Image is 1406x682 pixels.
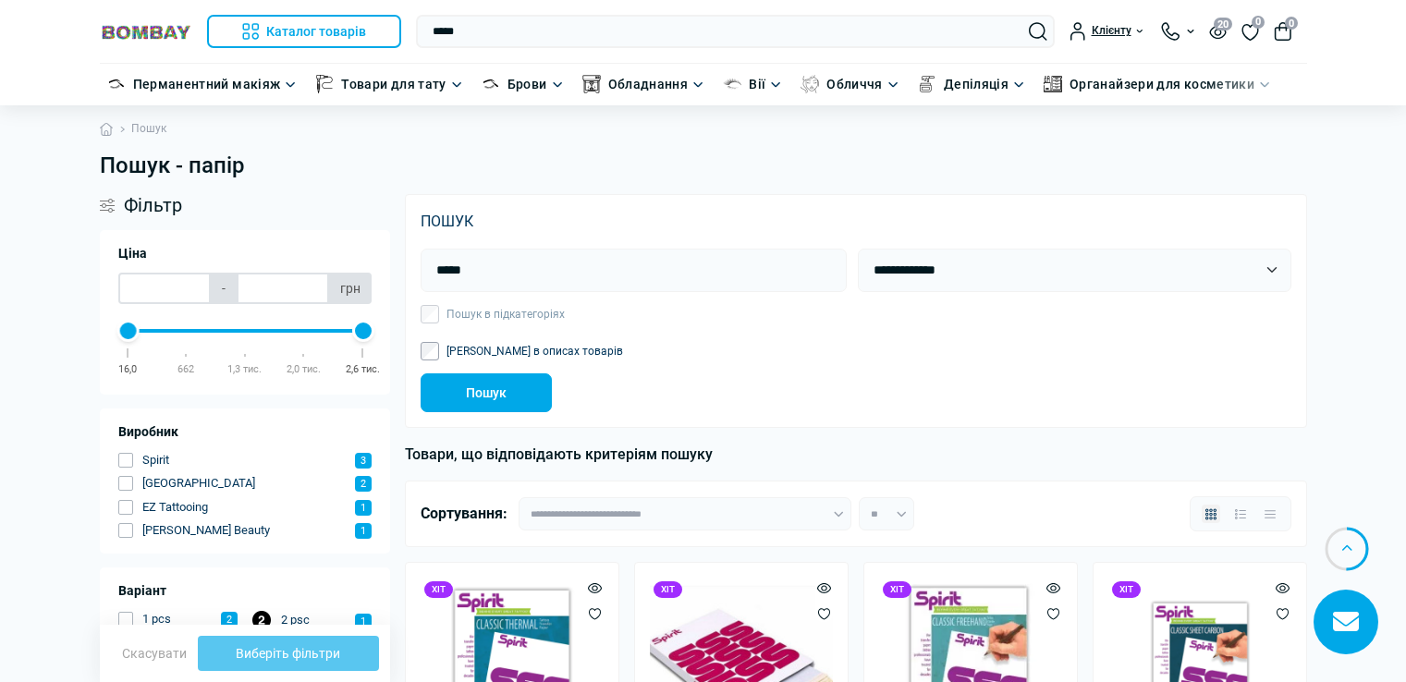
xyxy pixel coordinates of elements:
[355,614,372,629] span: 1
[424,581,453,598] div: ХІТ
[142,451,169,469] span: Spirit
[1252,16,1265,29] span: 0
[346,361,380,378] div: 2,6 тис.
[421,502,519,526] div: Сортування:
[211,273,237,304] span: -
[723,75,741,93] img: Вії
[582,75,601,93] img: Обладнання
[107,75,126,93] img: Перманентний макіяж
[1029,22,1047,41] button: Search
[142,498,208,517] span: EZ Tattooing
[118,610,238,630] button: 1 pcs 2
[355,453,372,469] span: 3
[1274,22,1292,41] button: 0
[519,497,851,530] select: Sort select
[421,210,1291,234] div: Пошук
[207,15,402,48] button: Каталог товарів
[117,320,140,342] div: Min
[918,75,936,93] img: Депіляція
[177,361,194,378] div: 662
[817,579,831,594] button: Quick view
[341,74,446,94] a: Товари для тату
[198,636,380,671] button: Виберіть фільтри
[446,346,623,357] label: [PERSON_NAME] в описах товарів
[287,361,321,378] div: 2,0 тис.
[1261,505,1279,523] button: Price view
[111,639,198,668] button: Скасувати
[355,476,372,492] span: 2
[1044,75,1062,93] img: Органайзери для косметики
[142,474,255,493] span: [GEOGRAPHIC_DATA]
[118,273,211,304] input: Ціна
[142,610,171,628] span: 1 pcs
[1231,505,1250,523] button: List view
[1046,605,1060,620] button: Wishlist
[113,120,166,138] li: Пошук
[1202,505,1220,523] button: Grid view
[355,500,372,516] span: 1
[355,523,372,539] span: 1
[749,74,765,94] a: Вії
[588,579,602,594] button: Quick view
[859,497,914,530] select: Limit select
[118,498,373,517] button: EZ Tattooing 1
[654,581,682,598] div: ХІТ
[421,373,552,412] button: Пошук
[446,309,565,320] label: Пошук в підкатегоріях
[801,75,819,93] img: Обличчя
[608,74,689,94] a: Обладнання
[817,605,831,620] button: Wishlist
[118,581,166,601] span: Варіант
[405,443,1307,467] div: Товари, що відповідають критеріям пошуку
[237,273,329,304] input: Ціна
[133,74,281,94] a: Перманентний макіяж
[118,521,373,540] button: [PERSON_NAME] Beauty 1
[588,605,602,620] button: Wishlist
[507,74,547,94] a: Брови
[315,75,334,93] img: Товари для тату
[118,244,147,263] span: Ціна
[281,611,310,629] span: 2 psc
[883,581,911,598] div: ХІТ
[826,74,883,94] a: Обличчя
[100,23,192,41] img: BOMBAY
[944,74,1009,94] a: Депіляція
[352,320,374,342] div: Max
[142,521,270,540] span: [PERSON_NAME] Beauty
[1214,18,1232,30] span: 20
[1285,17,1298,30] span: 0
[251,610,372,630] button: 2 psc 1
[118,474,373,493] button: [GEOGRAPHIC_DATA] 2
[1070,74,1254,94] a: Органайзери для косметики
[1209,23,1227,39] button: 20
[1241,21,1259,42] a: 0
[1112,581,1141,598] div: ХІТ
[482,75,500,93] img: Брови
[221,612,238,627] span: 2
[1046,579,1060,594] button: Quick view
[1276,579,1290,594] button: Quick view
[118,451,373,469] button: Spirit 3
[1276,605,1290,620] button: Wishlist
[118,422,178,442] span: Виробник
[100,105,1307,152] nav: breadcrumb
[227,361,262,378] div: 1,3 тис.
[329,273,372,304] span: грн
[118,361,137,378] div: 16,0
[100,194,391,216] div: Фільтр
[100,152,1307,179] h1: Пошук - папір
